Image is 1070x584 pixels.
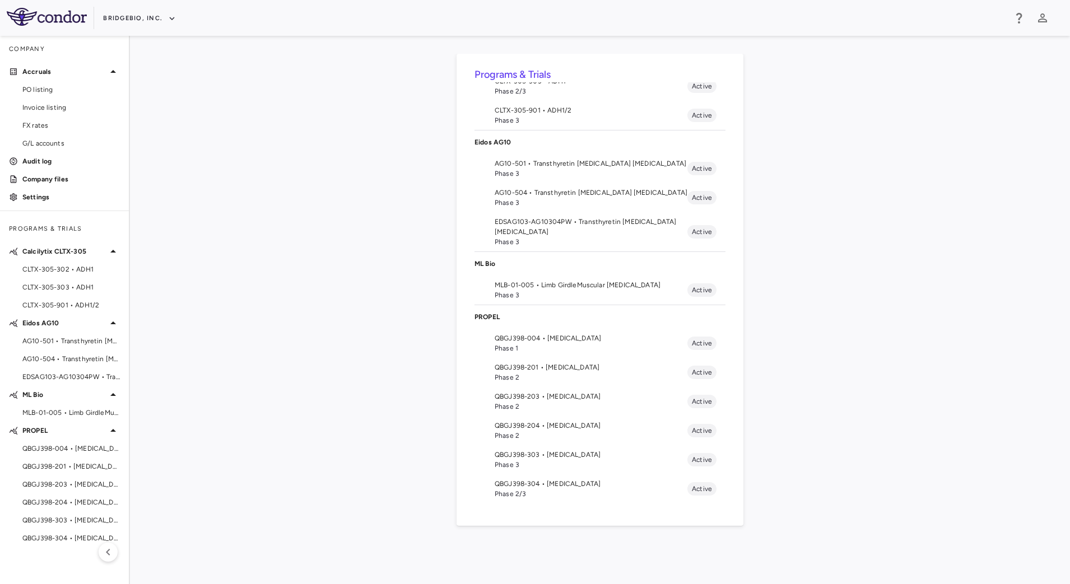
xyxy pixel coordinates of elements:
li: MLB-01-005 • Limb GirdleMuscular [MEDICAL_DATA]Phase 3Active [474,275,725,305]
span: Phase 2 [495,431,687,441]
span: Phase 2 [495,372,687,382]
span: Active [687,338,717,348]
span: Phase 1 [495,343,687,353]
span: MLB-01-005 • Limb GirdleMuscular [MEDICAL_DATA] [495,280,687,290]
p: Accruals [22,67,106,77]
span: AG10-504 • Transthyretin [MEDICAL_DATA] [MEDICAL_DATA] [495,188,687,198]
span: QBGJ398-201 • [MEDICAL_DATA] [495,362,687,372]
li: QBGJ398-204 • [MEDICAL_DATA]Phase 2Active [474,416,725,445]
div: ML Bio [474,252,725,275]
div: PROPEL [474,305,725,329]
span: AG10-501 • Transthyretin [MEDICAL_DATA] [MEDICAL_DATA] [22,336,120,346]
p: Audit log [22,156,120,166]
button: BridgeBio, Inc. [103,10,176,27]
span: CLTX-305-901 • ADH1/2 [495,105,687,115]
p: PROPEL [474,312,725,322]
p: ML Bio [22,390,106,400]
span: QBGJ398-204 • [MEDICAL_DATA] [22,497,120,507]
span: Active [687,163,717,174]
p: Calcilytix CLTX-305 [22,246,106,256]
li: AG10-501 • Transthyretin [MEDICAL_DATA] [MEDICAL_DATA]Phase 3Active [474,154,725,183]
span: Active [687,110,717,120]
p: Eidos AG10 [22,318,106,328]
span: Active [687,484,717,494]
p: ML Bio [474,259,725,269]
span: G/L accounts [22,138,120,148]
span: Phase 3 [495,115,687,125]
li: CLTX-305-303 • ADH1Phase 2/3Active [474,72,725,101]
li: QBGJ398-304 • [MEDICAL_DATA]Phase 2/3Active [474,474,725,503]
span: AG10-501 • Transthyretin [MEDICAL_DATA] [MEDICAL_DATA] [495,158,687,169]
p: Company files [22,174,120,184]
span: Active [687,285,717,295]
span: QBGJ398-303 • [MEDICAL_DATA] [22,515,120,525]
span: QBGJ398-304 • [MEDICAL_DATA] [495,479,687,489]
span: EDSAG103-AG10304PW • Transthyretin [MEDICAL_DATA] [MEDICAL_DATA] [22,372,120,382]
span: Phase 3 [495,460,687,470]
div: Eidos AG10 [474,130,725,154]
span: Phase 3 [495,290,687,300]
span: Invoice listing [22,102,120,113]
span: MLB-01-005 • Limb GirdleMuscular [MEDICAL_DATA] [22,408,120,418]
span: Active [687,455,717,465]
span: QBGJ398-004 • [MEDICAL_DATA] [495,333,687,343]
span: CLTX-305-901 • ADH1/2 [22,300,120,310]
span: PO listing [22,85,120,95]
h6: Programs & Trials [474,67,725,82]
li: QBGJ398-201 • [MEDICAL_DATA]Phase 2Active [474,358,725,387]
span: Active [687,396,717,407]
img: logo-full-SnFGN8VE.png [7,8,87,26]
li: CLTX-305-901 • ADH1/2Phase 3Active [474,101,725,130]
span: Phase 2 [495,401,687,412]
li: EDSAG103-AG10304PW • Transthyretin [MEDICAL_DATA] [MEDICAL_DATA]Phase 3Active [474,212,725,251]
span: QBGJ398-303 • [MEDICAL_DATA] [495,450,687,460]
span: QBGJ398-204 • [MEDICAL_DATA] [495,421,687,431]
span: QBGJ398-203 • [MEDICAL_DATA] [495,391,687,401]
p: Settings [22,192,120,202]
p: Eidos AG10 [474,137,725,147]
span: CLTX-305-302 • ADH1 [22,264,120,274]
span: Phase 3 [495,237,687,247]
span: Phase 3 [495,169,687,179]
span: FX rates [22,120,120,130]
li: QBGJ398-303 • [MEDICAL_DATA]Phase 3Active [474,445,725,474]
span: Phase 3 [495,198,687,208]
span: Active [687,193,717,203]
span: EDSAG103-AG10304PW • Transthyretin [MEDICAL_DATA] [MEDICAL_DATA] [495,217,687,237]
span: AG10-504 • Transthyretin [MEDICAL_DATA] [MEDICAL_DATA] [22,354,120,364]
span: Active [687,426,717,436]
span: Phase 2/3 [495,86,687,96]
span: QBGJ398-203 • [MEDICAL_DATA] [22,479,120,489]
span: Active [687,227,717,237]
span: CLTX-305-303 • ADH1 [22,282,120,292]
span: QBGJ398-304 • [MEDICAL_DATA] [22,533,120,543]
span: Active [687,81,717,91]
span: QBGJ398-004 • [MEDICAL_DATA] [22,443,120,454]
span: QBGJ398-201 • [MEDICAL_DATA] [22,461,120,471]
p: PROPEL [22,426,106,436]
li: QBGJ398-004 • [MEDICAL_DATA]Phase 1Active [474,329,725,358]
span: Active [687,367,717,377]
li: AG10-504 • Transthyretin [MEDICAL_DATA] [MEDICAL_DATA]Phase 3Active [474,183,725,212]
li: QBGJ398-203 • [MEDICAL_DATA]Phase 2Active [474,387,725,416]
span: Phase 2/3 [495,489,687,499]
